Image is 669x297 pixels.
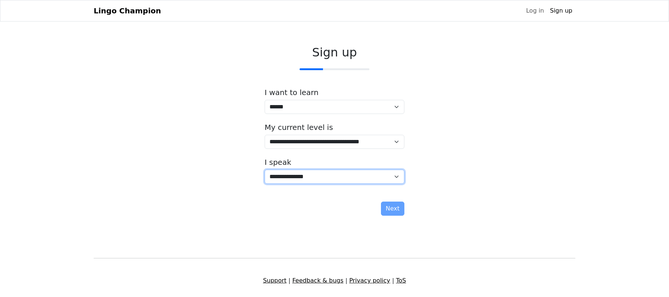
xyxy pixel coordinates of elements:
[265,88,319,97] label: I want to learn
[292,277,343,284] a: Feedback & bugs
[263,277,287,284] a: Support
[396,277,406,284] a: ToS
[265,45,404,59] h2: Sign up
[349,277,390,284] a: Privacy policy
[89,276,580,285] div: | | |
[547,3,575,18] a: Sign up
[265,123,333,132] label: My current level is
[523,3,547,18] a: Log in
[94,3,161,18] a: Lingo Champion
[265,158,291,167] label: I speak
